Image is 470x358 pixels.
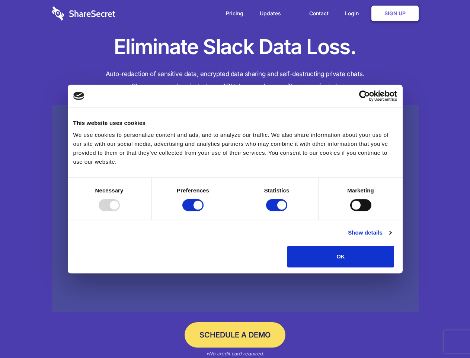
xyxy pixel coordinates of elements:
img: logo-wordmark-white-trans-d4663122ce5f474addd5e946df7df03e33cb6a1c49d2221995e7729f52c070b2.svg [52,6,115,21]
a: Pricing [218,2,251,25]
a: Sign Up [371,6,419,21]
div: This website uses cookies [73,119,397,128]
h4: Auto-redaction of sensitive data, encrypted data sharing and self-destructing private chats. Shar... [52,68,419,92]
a: Login [338,2,370,25]
button: OK [287,246,394,267]
img: logo [73,92,84,100]
a: Usercentrics Cookiebot - opens in a new window [332,90,397,101]
em: *No credit card required. [206,351,264,357]
strong: Necessary [95,187,124,194]
strong: Preferences [177,187,209,194]
a: Schedule a Demo [185,322,285,348]
div: We use cookies to personalize content and ads, and to analyze our traffic. We also share informat... [73,131,397,166]
a: Wistia video thumbnail [52,105,419,312]
a: Contact [302,2,336,25]
a: Show details [348,228,391,237]
strong: Statistics [264,187,290,194]
strong: Marketing [347,187,374,194]
h1: Eliminate Slack Data Loss. [52,34,419,60]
